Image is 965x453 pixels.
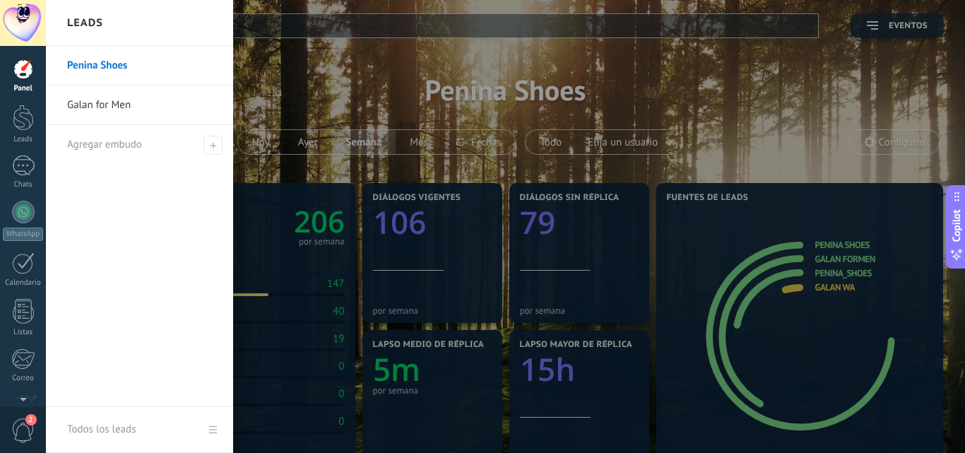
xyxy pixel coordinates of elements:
span: 2 [25,414,37,425]
h2: Leads [67,1,103,45]
div: Panel [3,84,44,93]
span: Agregar embudo [203,136,223,155]
div: Listas [3,328,44,337]
div: Correo [3,374,44,383]
span: Agregar embudo [67,138,142,151]
div: WhatsApp [3,228,43,241]
div: Calendario [3,278,44,288]
div: Chats [3,180,44,189]
a: Penina Shoes [67,46,219,86]
a: Galan for Men [67,86,219,125]
a: Todos los leads [46,407,233,453]
div: Leads [3,135,44,144]
div: Todos los leads [67,410,136,449]
span: Copilot [949,209,964,242]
